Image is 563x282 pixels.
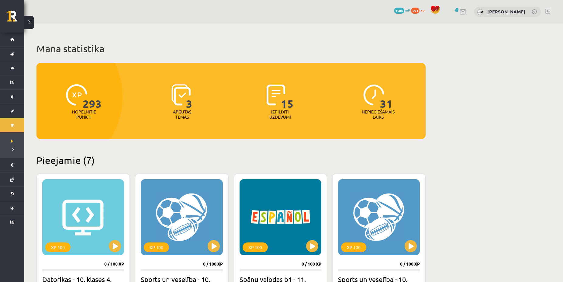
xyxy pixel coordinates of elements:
[186,84,192,109] span: 3
[66,84,87,106] img: icon-xp-0682a9bc20223a9ccc6f5883a126b849a74cddfe5390d2b41b4391c66f2066e7.svg
[380,84,393,109] span: 31
[487,9,525,15] a: [PERSON_NAME]
[268,109,292,120] p: Izpildīti uzdevumi
[341,242,366,252] div: XP 100
[394,8,410,12] a: 1584 mP
[411,8,427,12] a: 293 xp
[144,242,169,252] div: XP 100
[477,9,483,15] img: Nanija Ērika Zapoļska
[45,242,71,252] div: XP 100
[171,84,191,106] img: icon-learned-topics-4a711ccc23c960034f471b6e78daf4a3bad4a20eaf4de84257b87e66633f6470.svg
[72,109,96,120] p: Nopelnītie punkti
[405,8,410,12] span: mP
[363,84,385,106] img: icon-clock-7be60019b62300814b6bd22b8e044499b485619524d84068768e800edab66f18.svg
[83,84,102,109] span: 293
[362,109,395,120] p: Nepieciešamais laiks
[7,11,24,26] a: Rīgas 1. Tālmācības vidusskola
[394,8,404,14] span: 1584
[243,242,268,252] div: XP 100
[36,43,426,55] h1: Mana statistika
[267,84,285,106] img: icon-completed-tasks-ad58ae20a441b2904462921112bc710f1caf180af7a3daa7317a5a94f2d26646.svg
[170,109,194,120] p: Apgūtās tēmas
[420,8,424,12] span: xp
[36,154,426,166] h2: Pieejamie (7)
[281,84,294,109] span: 15
[411,8,420,14] span: 293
